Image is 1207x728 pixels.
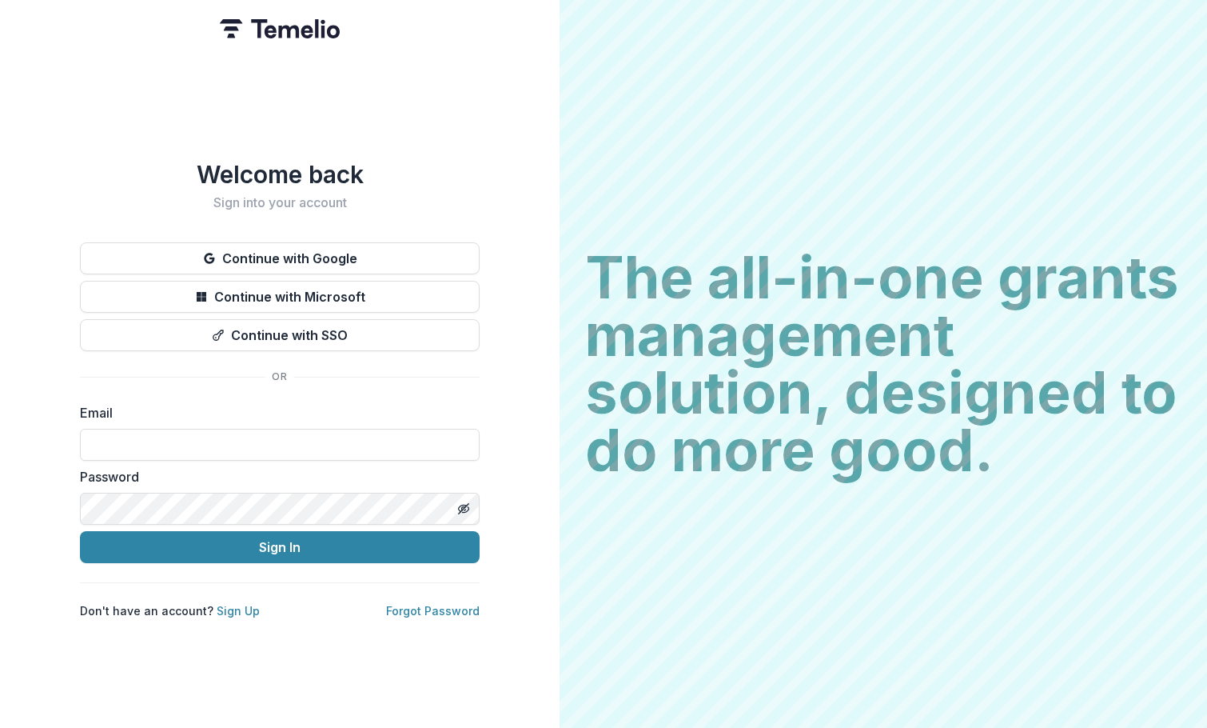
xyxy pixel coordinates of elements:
p: Don't have an account? [80,602,260,619]
h1: Welcome back [80,160,480,189]
label: Password [80,467,470,486]
button: Sign In [80,531,480,563]
button: Toggle password visibility [451,496,476,522]
label: Email [80,403,470,422]
button: Continue with Microsoft [80,281,480,313]
a: Sign Up [217,604,260,618]
button: Continue with Google [80,242,480,274]
button: Continue with SSO [80,319,480,351]
h2: Sign into your account [80,195,480,210]
img: Temelio [220,19,340,38]
a: Forgot Password [386,604,480,618]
